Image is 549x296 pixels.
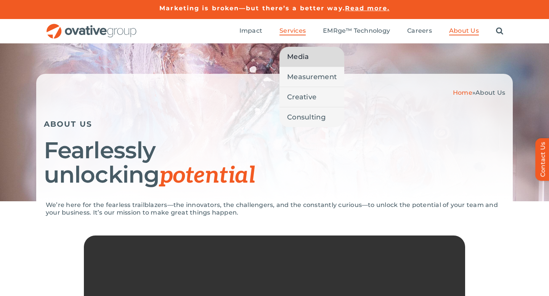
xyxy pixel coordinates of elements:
[287,72,337,82] span: Measurement
[287,112,326,123] span: Consulting
[279,67,344,87] a: Measurement
[46,23,137,30] a: OG_Full_horizontal_RGB
[46,201,503,216] p: We’re here for the fearless trailblazers—the innovators, the challengers, and the constantly curi...
[475,89,505,96] span: About Us
[239,19,503,43] nav: Menu
[453,89,505,96] span: »
[345,5,390,12] a: Read more.
[449,27,479,35] a: About Us
[279,107,344,127] a: Consulting
[496,27,503,35] a: Search
[287,51,309,62] span: Media
[279,47,344,67] a: Media
[279,27,306,35] a: Services
[44,119,505,129] h5: ABOUT US
[323,27,390,35] a: EMRge™ Technology
[287,92,316,102] span: Creative
[44,138,505,188] h1: Fearlessly unlocking
[239,27,262,35] a: Impact
[453,89,472,96] a: Home
[159,162,255,189] span: potential
[159,5,345,12] a: Marketing is broken—but there’s a better way.
[407,27,432,35] a: Careers
[279,87,344,107] a: Creative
